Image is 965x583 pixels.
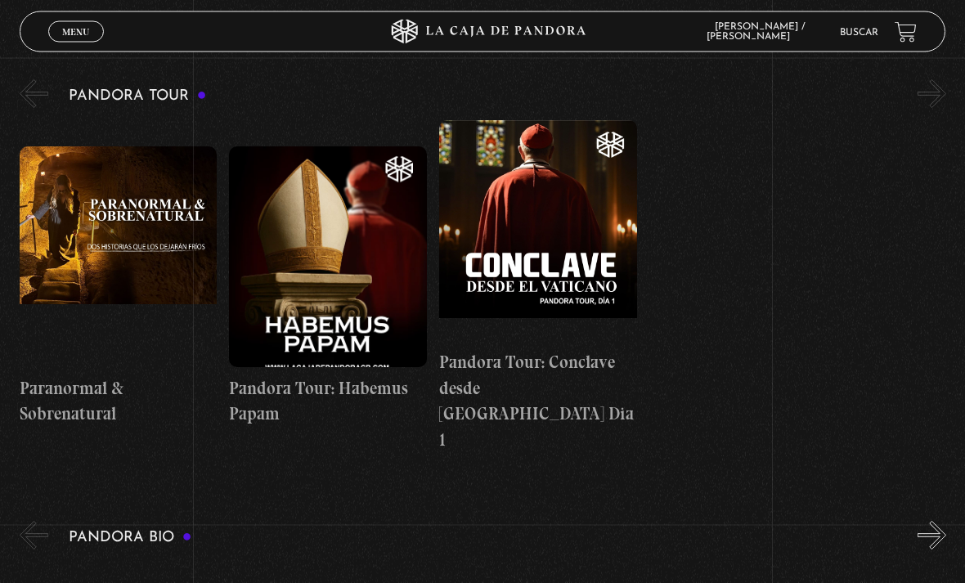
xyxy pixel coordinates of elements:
button: Next [918,80,946,109]
span: Menu [62,27,89,37]
a: Pandora Tour: Habemus Papam [229,121,427,453]
h3: Pandora Bio [69,531,192,546]
a: Pandora Tour: Conclave desde [GEOGRAPHIC_DATA] Dia 1 [439,121,637,453]
button: Next [918,522,946,550]
h4: Pandora Tour: Habemus Papam [229,376,427,428]
a: Paranormal & Sobrenatural [20,121,218,453]
button: Previous [20,80,48,109]
span: Cerrar [57,41,96,52]
h4: Paranormal & Sobrenatural [20,376,218,428]
a: View your shopping cart [895,21,917,43]
button: Previous [20,522,48,550]
h3: Pandora Tour [69,89,207,105]
h4: Pandora Tour: Conclave desde [GEOGRAPHIC_DATA] Dia 1 [439,350,637,453]
a: Buscar [840,28,878,38]
span: [PERSON_NAME] / [PERSON_NAME] [707,22,806,42]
